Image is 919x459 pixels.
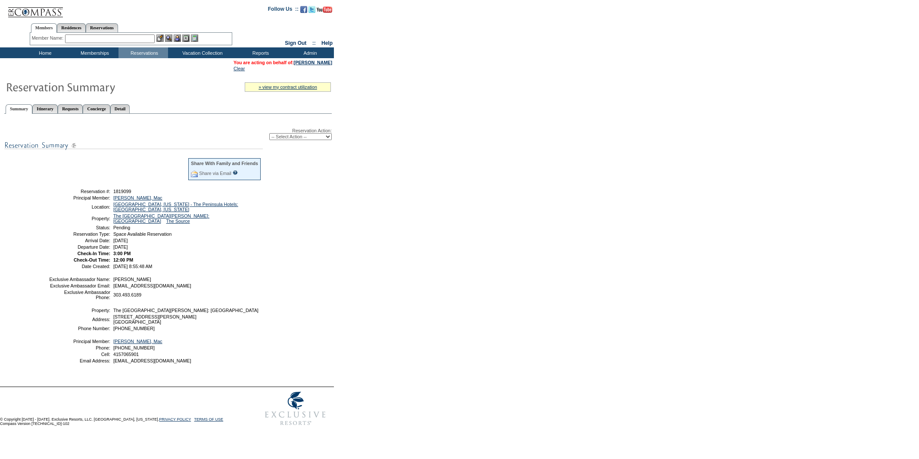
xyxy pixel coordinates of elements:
td: Property: [49,308,110,313]
td: Reservations [118,47,168,58]
a: Requests [58,104,83,113]
img: b_edit.gif [156,34,164,42]
a: » view my contract utilization [259,84,317,90]
td: Cell: [49,352,110,357]
a: Subscribe to our YouTube Channel [317,9,332,14]
a: [PERSON_NAME], Mac [113,195,162,200]
td: Status: [49,225,110,230]
span: Space Available Reservation [113,231,171,237]
a: The Source [166,219,190,224]
img: Exclusive Resorts [257,387,334,430]
span: The [GEOGRAPHIC_DATA][PERSON_NAME]: [GEOGRAPHIC_DATA] [113,308,259,313]
td: Exclusive Ambassador Phone: [49,290,110,300]
img: Reservations [182,34,190,42]
a: Reservations [86,23,118,32]
span: [PERSON_NAME] [113,277,151,282]
td: Date Created: [49,264,110,269]
span: 3:00 PM [113,251,131,256]
a: Clear [234,66,245,71]
a: Summary [6,104,32,114]
td: Exclusive Ambassador Name: [49,277,110,282]
td: Home [19,47,69,58]
td: Location: [49,202,110,212]
span: Pending [113,225,130,230]
a: Itinerary [32,104,58,113]
td: Phone Number: [49,326,110,331]
span: [STREET_ADDRESS][PERSON_NAME] [GEOGRAPHIC_DATA] [113,314,196,325]
a: Follow us on Twitter [308,9,315,14]
span: 303.493.6189 [113,292,141,297]
td: Address: [49,314,110,325]
strong: Check-Out Time: [74,257,110,262]
strong: Check-In Time: [78,251,110,256]
td: Email Address: [49,358,110,363]
td: Reports [235,47,284,58]
span: You are acting on behalf of: [234,60,332,65]
a: Residences [57,23,86,32]
span: 12:00 PM [113,257,133,262]
a: Share via Email [199,171,231,176]
img: Impersonate [174,34,181,42]
img: Reservaton Summary [6,78,178,95]
span: [PHONE_NUMBER] [113,345,155,350]
img: b_calculator.gif [191,34,198,42]
img: View [165,34,172,42]
td: Arrival Date: [49,238,110,243]
img: subTtlResSummary.gif [4,140,263,151]
img: Become our fan on Facebook [300,6,307,13]
a: Concierge [83,104,110,113]
span: :: [312,40,316,46]
a: Members [31,23,57,33]
a: TERMS OF USE [194,417,224,422]
td: Follow Us :: [268,5,299,16]
td: Phone: [49,345,110,350]
span: [PHONE_NUMBER] [113,326,155,331]
span: [EMAIL_ADDRESS][DOMAIN_NAME] [113,283,191,288]
a: [PERSON_NAME] [294,60,332,65]
span: [DATE] 8:55:48 AM [113,264,152,269]
span: 4157065901 [113,352,139,357]
td: Vacation Collection [168,47,235,58]
img: Subscribe to our YouTube Channel [317,6,332,13]
td: Principal Member: [49,195,110,200]
span: 1819099 [113,189,131,194]
input: What is this? [233,170,238,175]
td: Admin [284,47,334,58]
div: Member Name: [32,34,65,42]
td: Reservation #: [49,189,110,194]
div: Reservation Action: [4,128,332,140]
td: Memberships [69,47,118,58]
span: [DATE] [113,244,128,250]
span: [DATE] [113,238,128,243]
a: Become our fan on Facebook [300,9,307,14]
td: Exclusive Ambassador Email: [49,283,110,288]
td: Principal Member: [49,339,110,344]
a: [GEOGRAPHIC_DATA], [US_STATE] - The Peninsula Hotels: [GEOGRAPHIC_DATA], [US_STATE] [113,202,238,212]
td: Reservation Type: [49,231,110,237]
a: Sign Out [285,40,306,46]
div: Share With Family and Friends [191,161,258,166]
a: [PERSON_NAME], Mac [113,339,162,344]
a: The [GEOGRAPHIC_DATA][PERSON_NAME]: [GEOGRAPHIC_DATA] [113,213,209,224]
img: Follow us on Twitter [308,6,315,13]
td: Departure Date: [49,244,110,250]
a: Help [321,40,333,46]
a: Detail [110,104,130,113]
td: Property: [49,213,110,224]
span: [EMAIL_ADDRESS][DOMAIN_NAME] [113,358,191,363]
a: PRIVACY POLICY [159,417,191,422]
